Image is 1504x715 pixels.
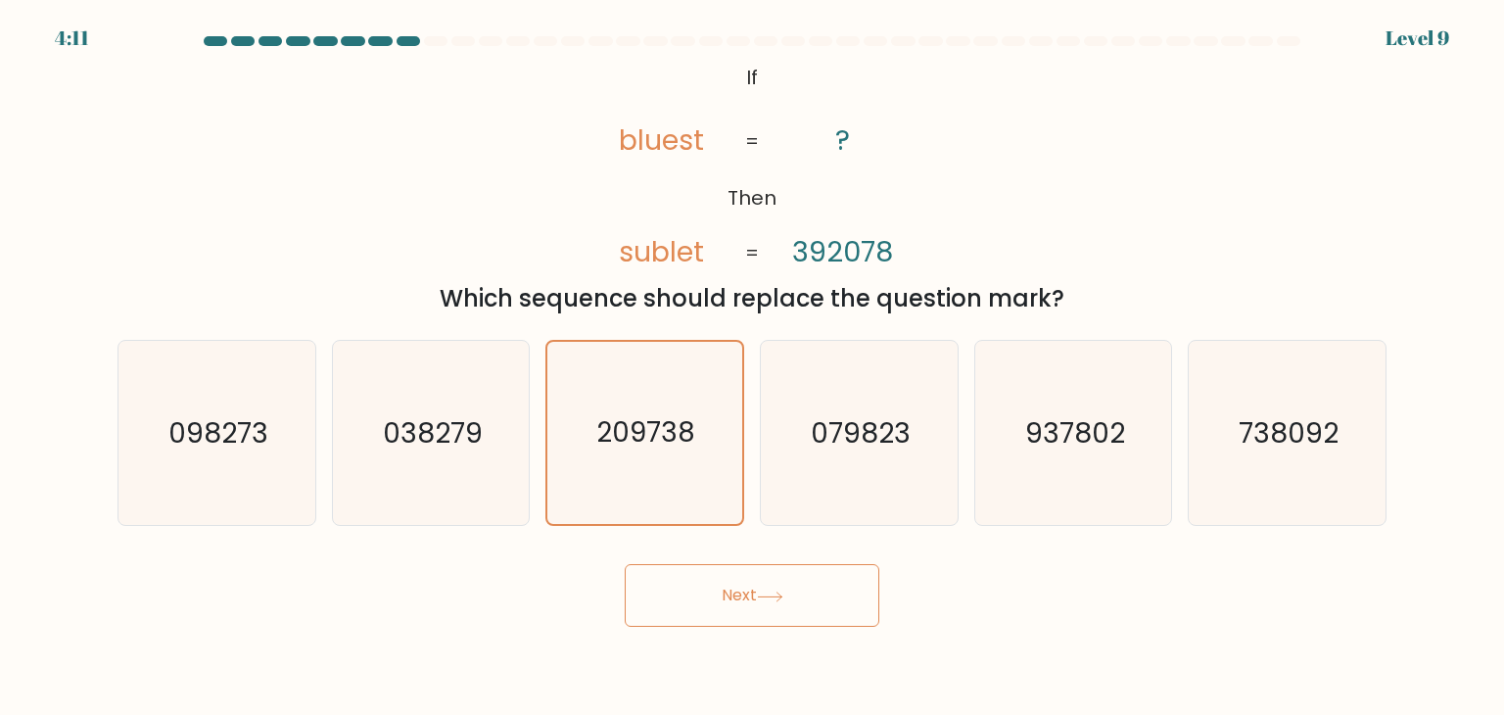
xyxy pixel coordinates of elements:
[619,232,704,271] tspan: sublet
[728,184,776,212] tspan: Then
[745,239,759,266] tspan: =
[835,120,850,160] tspan: ?
[597,414,696,453] text: 209738
[619,120,704,160] tspan: bluest
[1239,413,1339,453] text: 738092
[168,413,268,453] text: 098273
[625,564,879,627] button: Next
[383,413,483,453] text: 038279
[746,64,758,91] tspan: If
[1025,413,1125,453] text: 937802
[745,127,759,155] tspan: =
[811,413,911,453] text: 079823
[578,59,926,273] svg: @import url('[URL][DOMAIN_NAME]);
[1386,24,1449,53] div: Level 9
[55,24,89,53] div: 4:11
[129,281,1375,316] div: Which sequence should replace the question mark?
[792,232,893,271] tspan: 392078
